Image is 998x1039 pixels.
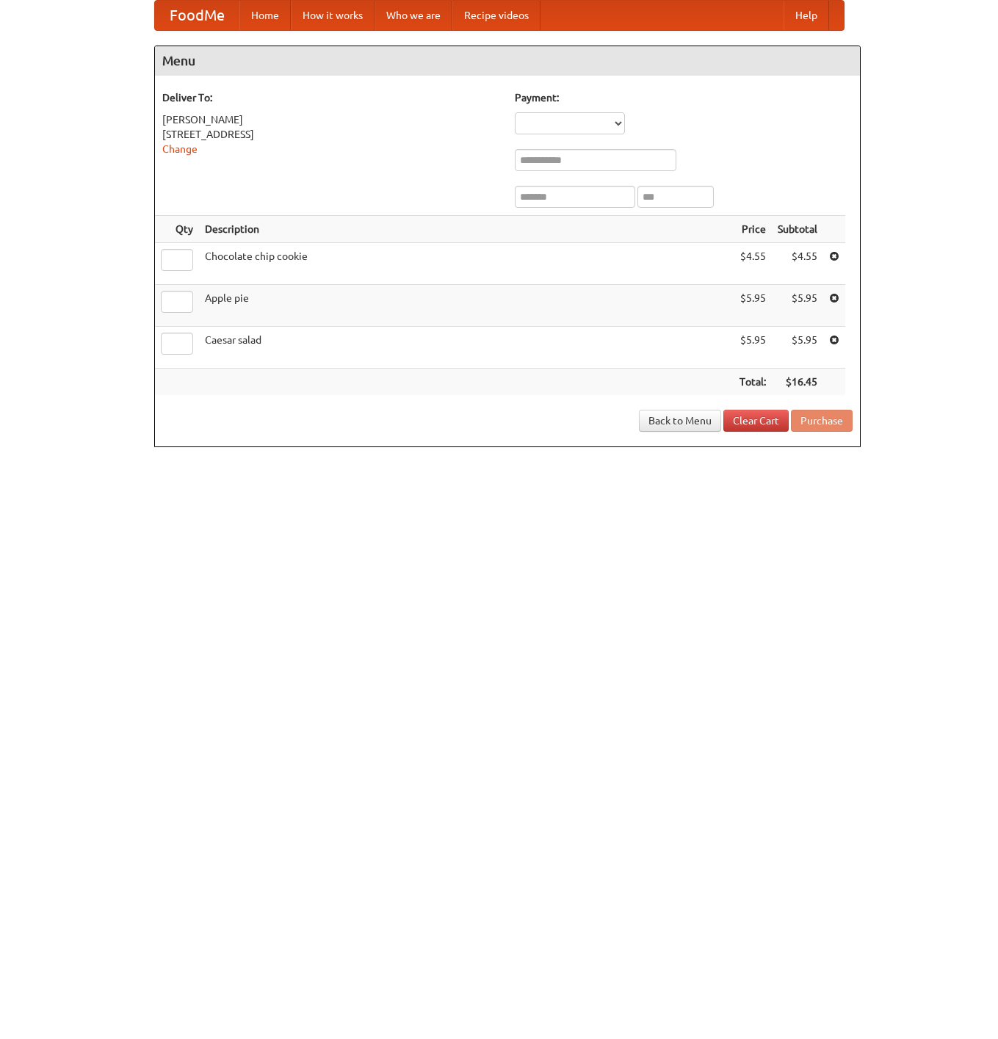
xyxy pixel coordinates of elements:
[199,243,734,285] td: Chocolate chip cookie
[162,143,198,155] a: Change
[723,410,789,432] a: Clear Cart
[162,127,500,142] div: [STREET_ADDRESS]
[791,410,853,432] button: Purchase
[452,1,540,30] a: Recipe videos
[239,1,291,30] a: Home
[734,369,772,396] th: Total:
[199,285,734,327] td: Apple pie
[375,1,452,30] a: Who we are
[162,90,500,105] h5: Deliver To:
[155,216,199,243] th: Qty
[772,216,823,243] th: Subtotal
[515,90,853,105] h5: Payment:
[639,410,721,432] a: Back to Menu
[199,327,734,369] td: Caesar salad
[734,285,772,327] td: $5.95
[734,327,772,369] td: $5.95
[162,112,500,127] div: [PERSON_NAME]
[734,216,772,243] th: Price
[772,285,823,327] td: $5.95
[734,243,772,285] td: $4.55
[291,1,375,30] a: How it works
[155,1,239,30] a: FoodMe
[772,369,823,396] th: $16.45
[772,243,823,285] td: $4.55
[784,1,829,30] a: Help
[772,327,823,369] td: $5.95
[199,216,734,243] th: Description
[155,46,860,76] h4: Menu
